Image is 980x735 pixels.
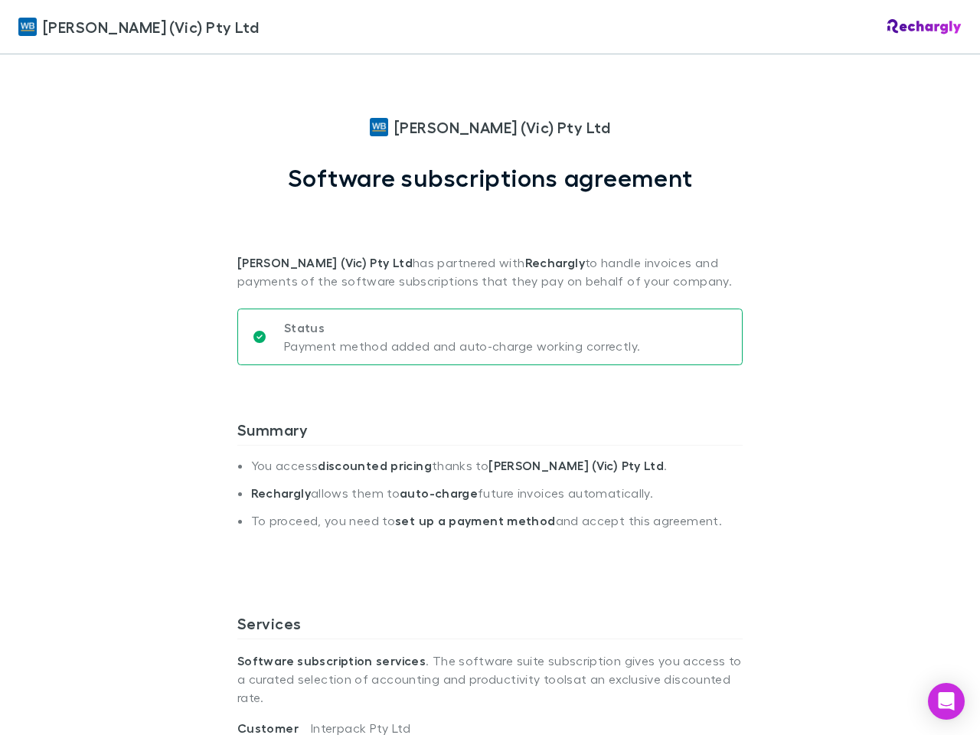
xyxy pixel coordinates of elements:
img: William Buck (Vic) Pty Ltd's Logo [18,18,37,36]
img: Rechargly Logo [887,19,962,34]
span: [PERSON_NAME] (Vic) Pty Ltd [43,15,259,38]
strong: Rechargly [525,255,585,270]
li: To proceed, you need to and accept this agreement. [251,513,743,541]
li: allows them to future invoices automatically. [251,485,743,513]
h1: Software subscriptions agreement [288,163,693,192]
p: Payment method added and auto-charge working correctly. [284,337,640,355]
img: William Buck (Vic) Pty Ltd's Logo [370,118,388,136]
h3: Services [237,614,743,639]
p: has partnered with to handle invoices and payments of the software subscriptions that they pay on... [237,192,743,290]
strong: discounted pricing [318,458,432,473]
span: [PERSON_NAME] (Vic) Pty Ltd [394,116,610,139]
strong: auto-charge [400,485,478,501]
strong: [PERSON_NAME] (Vic) Pty Ltd [237,255,413,270]
strong: Rechargly [251,485,311,501]
strong: set up a payment method [395,513,555,528]
li: You access thanks to . [251,458,743,485]
div: Open Intercom Messenger [928,683,965,720]
span: Interpack Pty Ltd [311,720,410,735]
strong: [PERSON_NAME] (Vic) Pty Ltd [488,458,664,473]
p: . The software suite subscription gives you access to a curated selection of accounting and produ... [237,639,743,719]
strong: Software subscription services [237,653,426,668]
p: Status [284,318,640,337]
h3: Summary [237,420,743,445]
